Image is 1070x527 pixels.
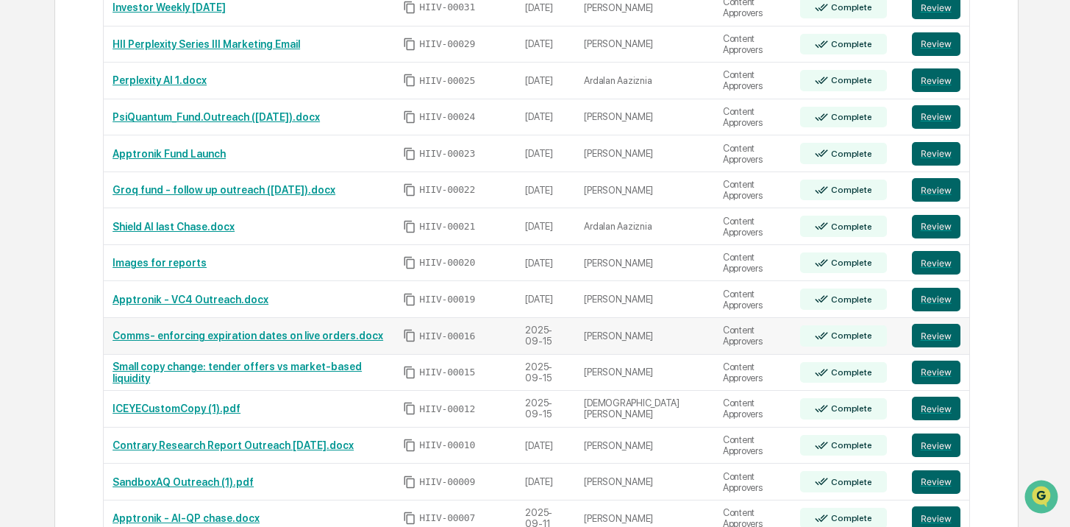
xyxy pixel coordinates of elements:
button: Review [912,105,960,129]
a: HII Perplexity Series III Marketing Email [113,38,300,50]
div: 🔎 [15,215,26,227]
button: Review [912,32,960,56]
div: Complete [828,367,871,378]
span: Copy Id [403,366,416,379]
td: Content Approvers [714,172,791,209]
button: Review [912,68,960,92]
span: Copy Id [403,329,416,342]
button: Start new chat [250,117,268,135]
span: HIIV-00019 [419,294,475,305]
button: Review [912,251,960,275]
div: Complete [828,185,871,195]
button: Review [912,288,960,311]
span: Copy Id [403,74,416,87]
span: HIIV-00021 [419,221,475,233]
div: Complete [828,149,871,159]
button: Review [912,324,960,347]
div: Complete [828,294,871,305]
td: [PERSON_NAME] [575,172,714,209]
img: 1746055101610-c473b297-6a78-478c-a979-82029cc54cd1 [15,113,41,139]
span: Copy Id [403,293,416,306]
span: Copy Id [403,38,416,51]
div: Complete [828,222,871,232]
a: SandboxAQ Outreach (1).pdf [113,476,254,488]
a: 🔎Data Lookup [9,208,99,234]
a: ICEYECustomCopy (1).pdf [113,403,240,414]
span: HIIV-00012 [419,403,475,415]
a: Comms- enforcing expiration dates on live orders.docx [113,330,383,342]
button: Review [912,361,960,384]
div: Start new chat [50,113,241,127]
div: Complete [828,2,871,13]
div: Complete [828,513,871,523]
div: We're available if you need us! [50,127,186,139]
span: HIIV-00024 [419,111,475,123]
iframe: Open customer support [1023,478,1063,518]
td: [PERSON_NAME] [575,245,714,282]
td: Content Approvers [714,428,791,464]
button: Review [912,434,960,457]
a: Perplexity AI 1.docx [113,74,207,86]
button: Review [912,215,960,238]
td: [PERSON_NAME] [575,281,714,318]
td: [DATE] [516,63,575,99]
td: Ardalan Aaziznia [575,63,714,99]
span: Copy Id [403,439,416,452]
span: Copy Id [403,512,416,525]
span: HIIV-00015 [419,367,475,378]
div: Complete [828,112,871,122]
td: [PERSON_NAME] [575,99,714,136]
td: 2025-09-15 [516,318,575,355]
a: Investor Weekly [DATE] [113,1,226,13]
span: HIIV-00023 [419,148,475,160]
span: Copy Id [403,147,416,160]
td: Content Approvers [714,26,791,63]
span: Copy Id [403,183,416,197]
td: Ardalan Aaziznia [575,208,714,245]
td: Content Approvers [714,245,791,282]
a: Review [912,397,960,420]
td: Content Approvers [714,391,791,428]
span: Preclearance [29,185,95,200]
a: Groq fund - follow up outreach ([DATE]).docx [113,184,335,196]
td: [DATE] [516,172,575,209]
td: [PERSON_NAME] [575,135,714,172]
td: Content Approvers [714,63,791,99]
a: 🗄️Attestations [101,180,188,206]
div: Complete [828,39,871,49]
p: How can we help? [15,31,268,54]
a: Apptronik - AI-QP chase.docx [113,512,260,524]
button: Review [912,142,960,166]
div: Complete [828,75,871,85]
span: Data Lookup [29,213,93,228]
td: Content Approvers [714,318,791,355]
td: Content Approvers [714,464,791,501]
td: [DATE] [516,26,575,63]
a: Images for reports [113,257,207,269]
td: [DATE] [516,281,575,318]
button: Review [912,178,960,202]
span: Pylon [146,250,178,261]
span: HIIV-00010 [419,439,475,451]
td: Content Approvers [714,281,791,318]
div: Complete [828,330,871,341]
td: [PERSON_NAME] [575,464,714,501]
td: [DATE] [516,135,575,172]
span: HIIV-00020 [419,257,475,269]
span: HIIV-00031 [419,1,475,13]
td: 2025-09-15 [516,391,575,428]
td: Content Approvers [714,208,791,245]
span: Copy Id [403,110,416,124]
td: [DATE] [516,245,575,282]
a: Shield AI last Chase.docx [113,221,235,233]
